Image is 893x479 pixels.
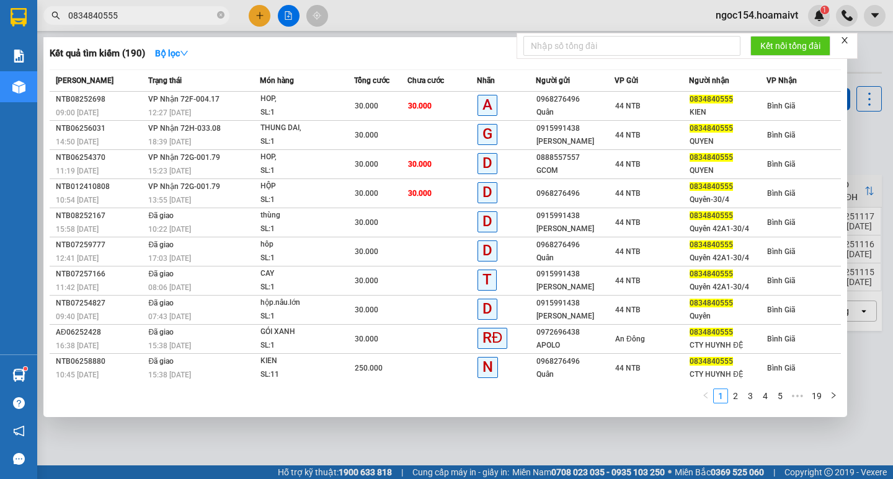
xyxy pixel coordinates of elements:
span: close [840,36,849,45]
div: APOLO [536,339,614,352]
div: 0915991438 [536,122,614,135]
li: 2 [728,389,743,403]
span: Đã giao [148,240,174,249]
div: SL: 1 [260,164,353,178]
span: 44 NTB [615,305,641,314]
span: Bình Giã [767,102,795,110]
span: question-circle [13,397,25,409]
li: Next Page [826,389,841,403]
div: HOP, [260,92,353,106]
span: Đã giao [148,328,174,336]
span: 17:03 [DATE] [148,254,191,263]
span: VP Nhận 72H-033.08 [148,124,221,133]
div: SL: 1 [260,106,353,120]
div: 0888557557 [536,151,614,164]
span: Bình Giã [767,131,795,139]
span: 15:38 [DATE] [148,341,191,350]
span: 30.000 [355,131,378,139]
div: [PERSON_NAME] [536,281,614,294]
div: 0968276496 [536,355,614,368]
span: 30.000 [355,160,378,169]
span: 30.000 [355,102,378,110]
span: Trạng thái [148,76,182,85]
span: 30.000 [355,305,378,314]
div: Quyên-30/4 [690,193,765,206]
span: D [478,299,497,319]
span: 0834840555 [690,328,733,336]
div: CTY HUYNH ĐỆ [690,368,765,381]
div: HOP, [260,151,353,164]
li: 5 [773,389,788,403]
span: [PERSON_NAME] [56,76,113,85]
span: 44 NTB [615,131,641,139]
a: 4 [758,389,772,403]
span: 44 NTB [615,247,641,256]
span: Đã giao [148,357,174,366]
div: QUYEN [690,164,765,177]
span: 0834840555 [690,357,733,366]
span: 30.000 [355,218,378,227]
div: CAY [260,267,353,281]
div: 0968276496 [536,93,614,106]
h3: Kết quả tìm kiếm ( 190 ) [50,47,145,60]
span: 30.000 [408,102,432,110]
a: 1 [714,389,727,403]
a: 3 [744,389,757,403]
div: thùng [260,209,353,222]
div: Quân [536,252,614,265]
div: SL: 11 [260,368,353,382]
div: SL: 1 [260,339,353,353]
div: NTB08252698 [56,93,144,106]
div: NTB08252167 [56,209,144,222]
span: D [478,211,497,232]
span: D [478,153,497,174]
span: 30.000 [408,160,432,169]
span: Bình Giã [767,335,795,343]
img: warehouse-icon [12,81,25,94]
span: Nhãn [477,76,495,85]
span: 11:19 [DATE] [56,167,99,175]
span: 44 NTB [615,364,641,372]
span: Bình Giã [767,305,795,314]
span: Người nhận [689,76,729,85]
li: Next 5 Pages [788,389,807,403]
span: 44 NTB [615,102,641,110]
div: 0972696438 [536,326,614,339]
span: 0834840555 [690,240,733,249]
img: logo-vxr [11,8,27,27]
span: 0834840555 [690,299,733,307]
span: 11:42 [DATE] [56,283,99,292]
span: 08:06 [DATE] [148,283,191,292]
strong: Bộ lọc [155,48,189,58]
button: Bộ lọcdown [145,43,198,63]
a: 5 [773,389,787,403]
span: T [478,270,497,290]
span: VP Gửi [615,76,638,85]
div: Quyên 42A1-30/4 [690,281,765,294]
span: 30.000 [355,276,378,285]
div: hộp.nâu.lớn [260,296,353,310]
span: 44 NTB [615,218,641,227]
span: 10:22 [DATE] [148,225,191,234]
button: left [698,389,713,403]
span: 15:58 [DATE] [56,225,99,234]
div: NTB06256031 [56,122,144,135]
span: 10:54 [DATE] [56,196,99,204]
span: 12:41 [DATE] [56,254,99,263]
img: warehouse-icon [12,369,25,382]
input: Tìm tên, số ĐT hoặc mã đơn [68,9,215,22]
span: Kết nối tổng đài [760,39,820,53]
span: 44 NTB [615,276,641,285]
span: notification [13,425,25,437]
button: Kết nối tổng đài [750,36,830,56]
span: 07:43 [DATE] [148,312,191,321]
span: Bình Giã [767,189,795,198]
span: 44 NTB [615,189,641,198]
span: D [478,240,497,261]
div: SL: 1 [260,222,353,236]
span: 15:38 [DATE] [148,371,191,379]
a: 19 [808,389,825,403]
li: 19 [807,389,826,403]
li: 3 [743,389,758,403]
span: 09:00 [DATE] [56,108,99,117]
